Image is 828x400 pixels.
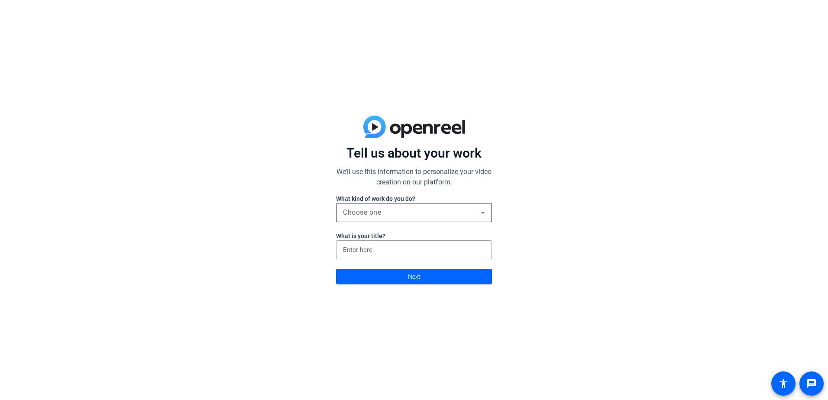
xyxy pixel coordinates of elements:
[806,378,817,389] mat-icon: message
[778,378,789,389] mat-icon: accessibility
[408,268,420,285] span: Next
[336,269,492,284] button: Next
[343,245,485,255] input: Enter here
[336,145,492,161] p: Tell us about your work
[336,194,492,203] label: What kind of work do you do?
[363,116,465,138] img: blue-gradient.svg
[343,208,381,216] span: Choose one
[336,167,492,187] p: We’ll use this information to personalize your video creation on our platform.
[336,232,492,240] label: What is your title?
